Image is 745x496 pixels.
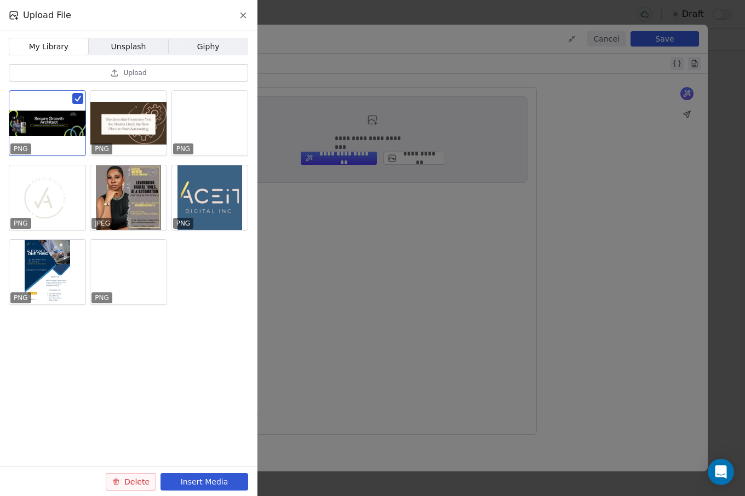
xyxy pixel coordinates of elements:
[106,473,156,491] button: Delete
[95,219,110,228] p: JPEG
[123,68,146,77] span: Upload
[14,145,28,153] p: PNG
[14,293,28,302] p: PNG
[111,41,146,53] span: Unsplash
[176,145,191,153] p: PNG
[95,145,109,153] p: PNG
[161,473,248,491] button: Insert Media
[197,41,220,53] span: Giphy
[176,219,191,228] p: PNG
[23,9,71,22] span: Upload File
[708,459,734,485] div: Open Intercom Messenger
[95,293,109,302] p: PNG
[9,64,248,82] button: Upload
[14,219,28,228] p: PNG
